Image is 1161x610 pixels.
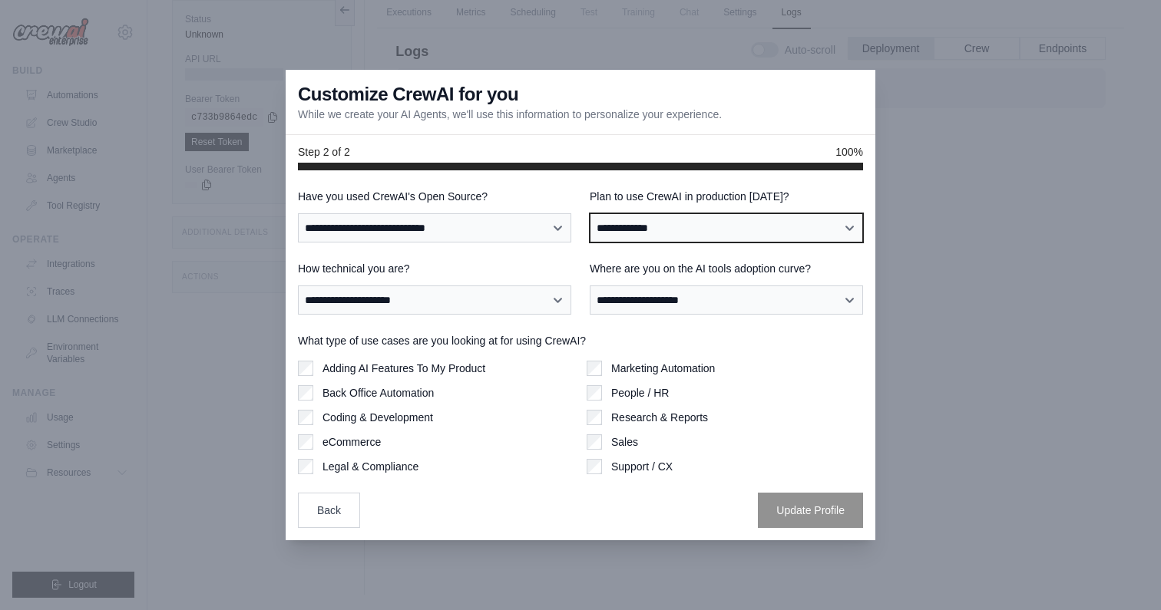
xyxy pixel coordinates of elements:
[590,189,863,204] label: Plan to use CrewAI in production [DATE]?
[1084,536,1161,610] iframe: Chat Widget
[298,144,350,160] span: Step 2 of 2
[298,107,722,122] p: While we create your AI Agents, we'll use this information to personalize your experience.
[835,144,863,160] span: 100%
[611,434,638,450] label: Sales
[298,333,863,348] label: What type of use cases are you looking at for using CrewAI?
[611,361,715,376] label: Marketing Automation
[590,261,863,276] label: Where are you on the AI tools adoption curve?
[322,459,418,474] label: Legal & Compliance
[611,385,669,401] label: People / HR
[758,493,863,528] button: Update Profile
[611,459,673,474] label: Support / CX
[298,261,571,276] label: How technical you are?
[298,82,518,107] h3: Customize CrewAI for you
[298,189,571,204] label: Have you used CrewAI's Open Source?
[298,493,360,528] button: Back
[322,385,434,401] label: Back Office Automation
[322,410,433,425] label: Coding & Development
[611,410,708,425] label: Research & Reports
[322,434,381,450] label: eCommerce
[322,361,485,376] label: Adding AI Features To My Product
